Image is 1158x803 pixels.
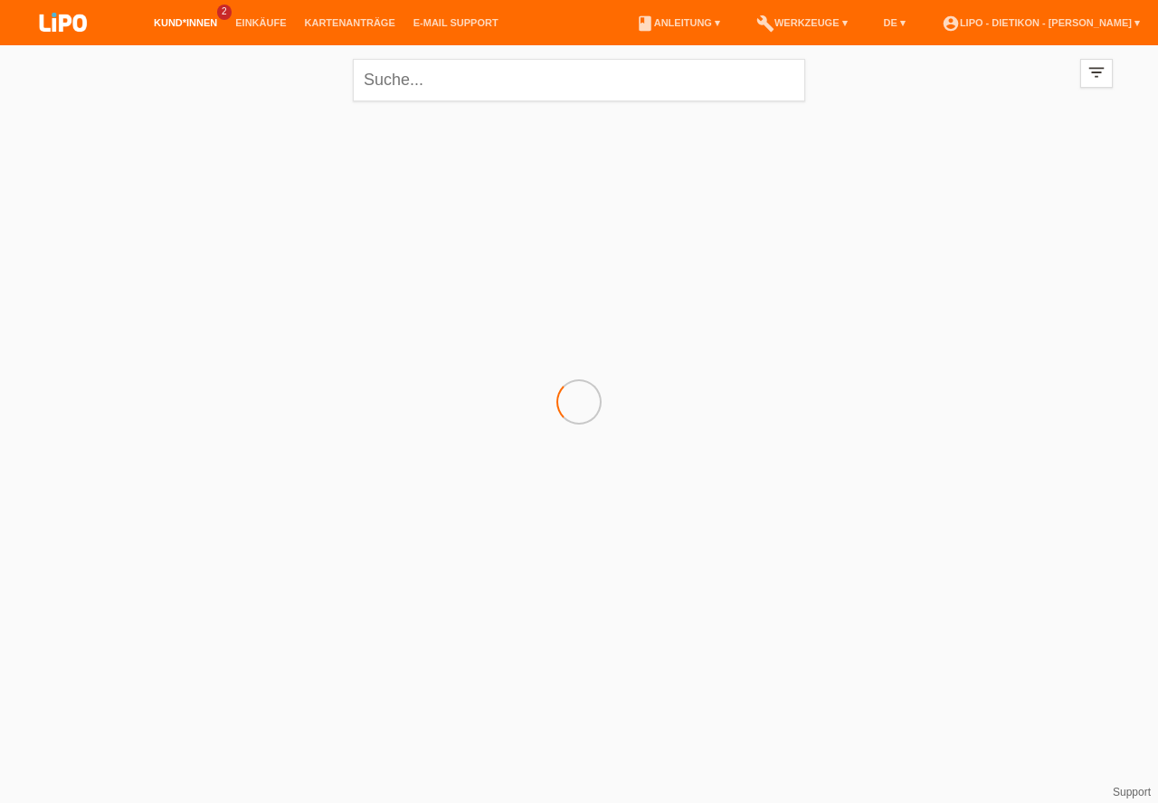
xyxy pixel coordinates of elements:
[942,14,960,33] i: account_circle
[353,59,805,101] input: Suche...
[747,17,857,28] a: buildWerkzeuge ▾
[217,5,232,20] span: 2
[18,37,109,51] a: LIPO pay
[1087,62,1106,82] i: filter_list
[756,14,774,33] i: build
[933,17,1149,28] a: account_circleLIPO - Dietikon - [PERSON_NAME] ▾
[1113,786,1151,798] a: Support
[404,17,508,28] a: E-Mail Support
[627,17,729,28] a: bookAnleitung ▾
[145,17,226,28] a: Kund*innen
[226,17,295,28] a: Einkäufe
[875,17,915,28] a: DE ▾
[636,14,654,33] i: book
[296,17,404,28] a: Kartenanträge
